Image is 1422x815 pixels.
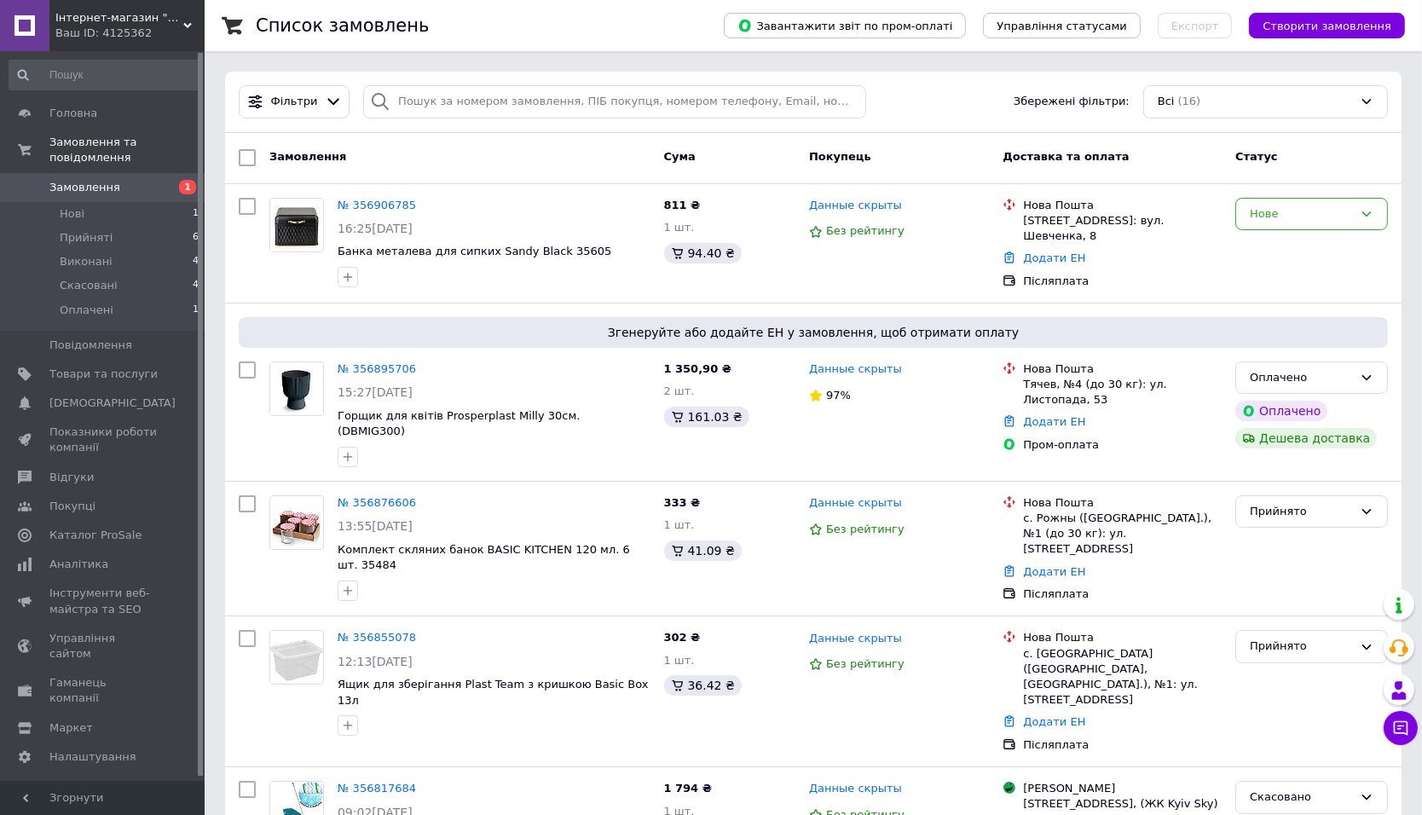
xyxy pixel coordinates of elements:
div: 161.03 ₴ [664,407,749,427]
div: Нова Пошта [1023,361,1222,377]
h1: Список замовлень [256,15,429,36]
div: [STREET_ADDRESS], (ЖК Kyiv Sky) [1023,796,1222,812]
span: 2 шт. [664,384,695,397]
div: Прийнято [1250,638,1353,656]
span: Без рейтингу [826,523,905,535]
span: 1 шт. [664,518,695,531]
a: № 356817684 [338,782,416,795]
span: 1 [179,180,196,194]
img: Фото товару [270,631,323,684]
span: Інтернет-магазин "Дом догори дном" [55,10,183,26]
div: 94.40 ₴ [664,243,742,263]
div: 36.42 ₴ [664,675,742,696]
span: 1 шт. [664,654,695,667]
span: Оплачені [60,303,113,318]
span: Прийняті [60,230,113,246]
span: Аналітика [49,557,108,572]
span: 333 ₴ [664,496,701,509]
span: Створити замовлення [1263,20,1391,32]
button: Завантажити звіт по пром-оплаті [724,13,966,38]
span: Завантажити звіт по пром-оплаті [737,18,952,33]
span: Покупці [49,499,95,514]
div: Післяплата [1023,274,1222,289]
a: Додати ЕН [1023,415,1085,428]
div: с. [GEOGRAPHIC_DATA] ([GEOGRAPHIC_DATA], [GEOGRAPHIC_DATA].), №1: ул. [STREET_ADDRESS] [1023,646,1222,708]
span: Фільтри [271,94,318,110]
div: 41.09 ₴ [664,540,742,561]
a: Додати ЕН [1023,251,1085,264]
a: Фото товару [269,198,324,252]
span: Всі [1158,94,1175,110]
span: Замовлення [49,180,120,195]
span: Доставка та оплата [1003,150,1129,163]
span: Показники роботи компанії [49,425,158,455]
span: 1 794 ₴ [664,782,712,795]
div: Прийнято [1250,503,1353,521]
img: Фото товару [270,496,323,549]
span: 1 [193,303,199,318]
a: Ящик для зберігання Plast Team з кришкою Basic Box 13л [338,678,649,707]
span: Збережені фільтри: [1014,94,1130,110]
span: 15:27[DATE] [338,385,413,399]
div: Післяплата [1023,587,1222,602]
span: Без рейтингу [826,224,905,237]
div: Тячев, №4 (до 30 кг): ул. Листопада, 53 [1023,377,1222,407]
span: Статус [1235,150,1278,163]
span: Гаманець компанії [49,675,158,706]
span: Каталог ProSale [49,528,142,543]
span: Управління статусами [997,20,1127,32]
button: Створити замовлення [1249,13,1405,38]
a: Фото товару [269,361,324,416]
div: Нова Пошта [1023,198,1222,213]
a: Фото товару [269,630,324,685]
span: Згенеруйте або додайте ЕН у замовлення, щоб отримати оплату [246,324,1381,341]
span: Покупець [809,150,871,163]
span: 13:55[DATE] [338,519,413,533]
span: Виконані [60,254,113,269]
a: Комплект скляних банок BASIC KITCHEN 120 мл. 6 шт. 35484 [338,543,630,572]
span: Маркет [49,720,93,736]
span: Товари та послуги [49,367,158,382]
span: Банка металева для сипких Sandy Black 35605 [338,245,611,257]
a: Створити замовлення [1232,19,1405,32]
span: [DEMOGRAPHIC_DATA] [49,396,176,411]
div: Скасовано [1250,789,1353,806]
div: Нова Пошта [1023,495,1222,511]
div: Оплачено [1235,401,1327,421]
div: [PERSON_NAME] [1023,781,1222,796]
span: Інструменти веб-майстра та SEO [49,586,158,616]
span: 1 шт. [664,221,695,234]
span: Замовлення [269,150,346,163]
span: 16:25[DATE] [338,222,413,235]
span: 6 [193,230,199,246]
span: 1 350,90 ₴ [664,362,731,375]
button: Чат з покупцем [1384,711,1418,745]
a: № 356855078 [338,631,416,644]
div: Ваш ID: 4125362 [55,26,205,41]
span: Управління сайтом [49,631,158,662]
a: Додати ЕН [1023,565,1085,578]
a: Фото товару [269,495,324,550]
a: № 356876606 [338,496,416,509]
span: Повідомлення [49,338,132,353]
input: Пошук за номером замовлення, ПІБ покупця, номером телефону, Email, номером накладної [363,85,866,118]
img: Фото товару [270,199,323,251]
div: Пром-оплата [1023,437,1222,453]
span: 4 [193,278,199,293]
a: Додати ЕН [1023,715,1085,728]
span: Замовлення та повідомлення [49,135,205,165]
a: Данные скрыты [809,361,902,378]
a: Горщик для квітів Prosperplast Milly 30см. (DBMIG300) [338,409,581,438]
div: с. Рожны ([GEOGRAPHIC_DATA].), №1 (до 30 кг): ул. [STREET_ADDRESS] [1023,511,1222,558]
a: № 356906785 [338,199,416,211]
a: № 356895706 [338,362,416,375]
div: Нове [1250,205,1353,223]
a: Данные скрыты [809,198,902,214]
img: Фото товару [270,362,323,414]
span: 97% [826,389,851,402]
div: Нова Пошта [1023,630,1222,645]
span: Без рейтингу [826,657,905,670]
